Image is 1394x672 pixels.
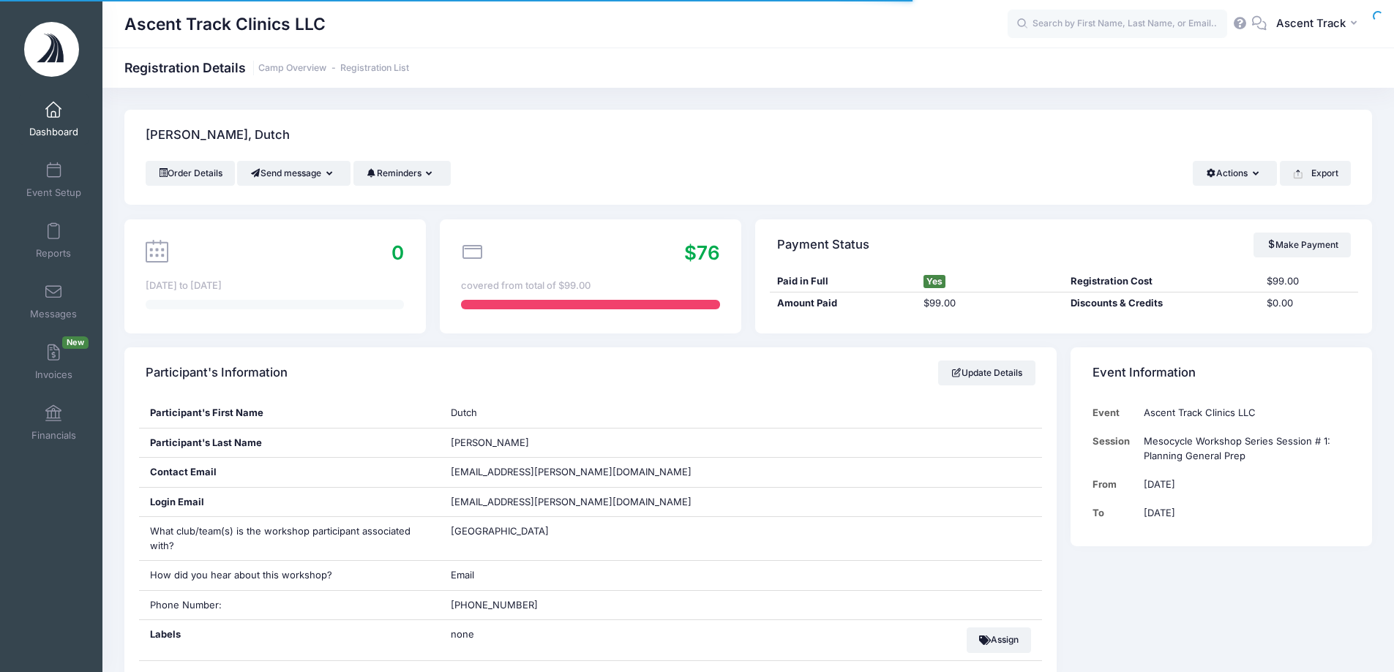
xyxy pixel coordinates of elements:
a: Registration List [340,63,409,74]
td: Session [1093,427,1137,470]
span: [PHONE_NUMBER] [451,599,538,611]
h4: Event Information [1093,352,1196,394]
div: $0.00 [1260,296,1358,311]
div: [DATE] to [DATE] [146,279,404,293]
button: Export [1280,161,1351,186]
div: Paid in Full [770,274,917,289]
span: Dashboard [29,126,78,138]
div: Phone Number: [139,591,441,620]
td: Ascent Track Clinics LLC [1136,399,1350,427]
h1: Registration Details [124,60,409,75]
button: Assign [967,627,1032,652]
a: Make Payment [1254,233,1351,257]
span: New [62,336,89,349]
h1: Ascent Track Clinics LLC [124,7,326,41]
span: Messages [30,308,77,320]
span: Event Setup [26,186,81,199]
button: Ascent Track [1267,7,1372,41]
span: [EMAIL_ADDRESS][PERSON_NAME][DOMAIN_NAME] [451,466,692,477]
div: Amount Paid [770,296,917,311]
h4: Payment Status [777,224,869,265]
td: [DATE] [1136,470,1350,499]
div: covered from total of $99.00 [461,279,719,293]
span: Yes [923,275,945,288]
img: Ascent Track Clinics LLC [24,22,79,77]
span: $76 [684,241,720,264]
a: InvoicesNew [19,336,89,388]
a: Reports [19,215,89,266]
span: Ascent Track [1276,15,1346,31]
div: Registration Cost [1064,274,1260,289]
td: [DATE] [1136,499,1350,527]
div: Contact Email [139,458,441,487]
span: Reports [36,247,71,260]
span: [GEOGRAPHIC_DATA] [451,525,549,537]
span: 0 [391,241,404,264]
div: What club/team(s) is the workshop participant associated with? [139,517,441,560]
div: Participant's Last Name [139,429,441,458]
a: Order Details [146,161,235,186]
span: Invoices [35,369,72,381]
span: [PERSON_NAME] [451,437,529,448]
a: Financials [19,397,89,448]
h4: [PERSON_NAME], Dutch [146,115,290,156]
button: Send message [237,161,351,186]
div: Discounts & Credits [1064,296,1260,311]
div: Login Email [139,488,441,517]
span: none [451,627,634,642]
a: Event Setup [19,154,89,205]
div: How did you hear about this workshop? [139,561,441,590]
td: Mesocycle Workshop Series Session # 1: Planning General Prep [1136,427,1350,470]
span: [EMAIL_ADDRESS][PERSON_NAME][DOMAIN_NAME] [451,495,692,510]
td: To [1093,499,1137,527]
span: Email [451,569,474,581]
button: Actions [1193,161,1277,186]
span: Financials [31,429,76,442]
a: Messages [19,276,89,327]
button: Reminders [353,161,451,186]
div: $99.00 [1260,274,1358,289]
a: Camp Overview [258,63,326,74]
div: $99.00 [917,296,1064,311]
input: Search by First Name, Last Name, or Email... [1008,10,1227,39]
div: Labels [139,620,441,660]
h4: Participant's Information [146,352,288,394]
div: Participant's First Name [139,399,441,428]
td: Event [1093,399,1137,427]
a: Update Details [938,360,1035,385]
a: Dashboard [19,94,89,145]
td: From [1093,470,1137,499]
span: Dutch [451,407,477,418]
